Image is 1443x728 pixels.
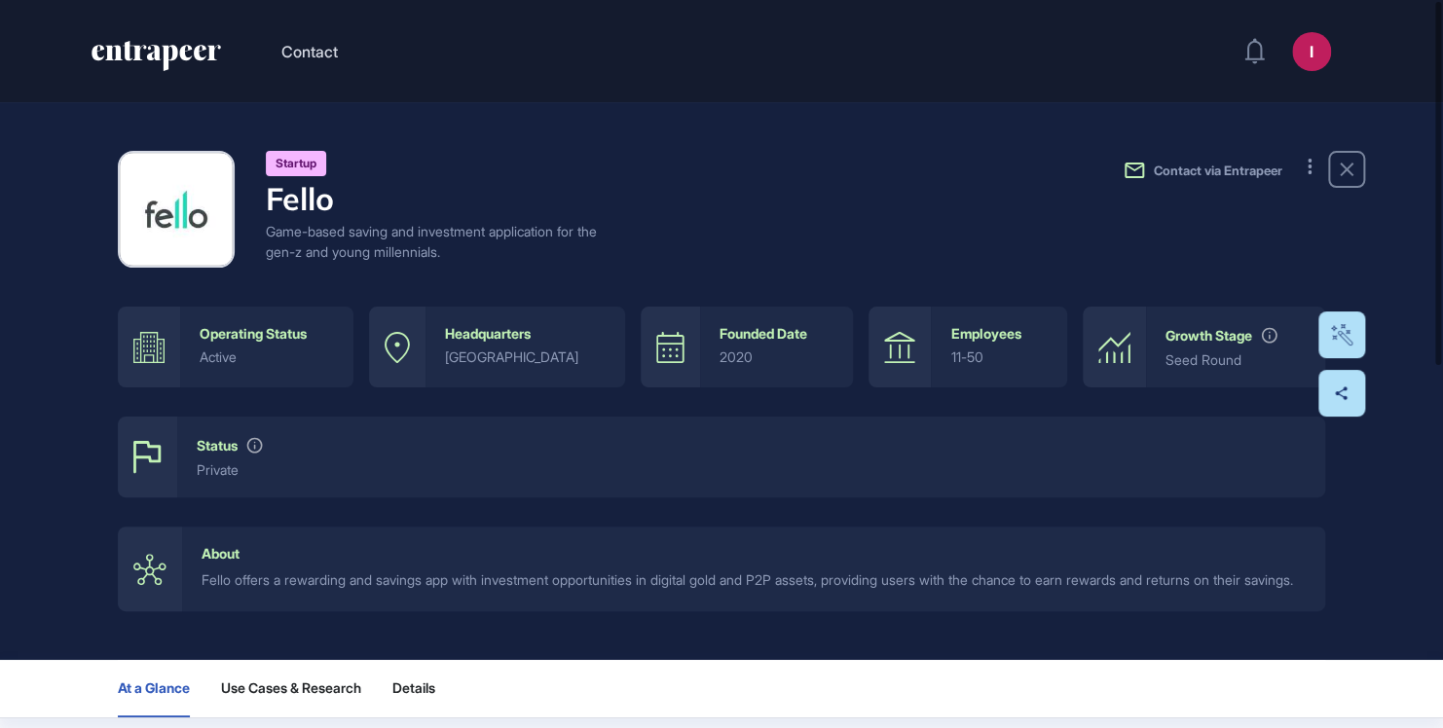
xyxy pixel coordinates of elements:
span: Details [392,680,435,696]
div: private [197,462,1306,478]
div: active [200,349,334,365]
div: Seed Round [1165,352,1306,368]
div: Growth Stage [1165,328,1252,344]
button: Contact [281,39,338,64]
div: [GEOGRAPHIC_DATA] [445,349,606,365]
div: Status [197,438,238,454]
div: 11-50 [950,349,1048,365]
div: Headquarters [445,326,531,342]
button: Details [392,660,451,717]
button: Use Cases & Research [221,660,361,717]
div: Operating Status [200,326,307,342]
div: 2020 [720,349,834,365]
div: Fello offers a rewarding and savings app with investment opportunities in digital gold and P2P as... [202,569,1306,591]
h4: Fello [266,180,597,217]
button: Contact via Entrapeer [1123,159,1282,182]
span: Contact via Entrapeer [1154,163,1282,178]
button: I [1292,32,1331,71]
span: Use Cases & Research [221,680,361,696]
div: Game-based saving and investment application for the gen-z and young millennials. [266,221,597,262]
div: Employees [950,326,1020,342]
img: Fello-logo [121,154,232,265]
div: startup [266,151,326,176]
a: entrapeer-logo [90,41,223,78]
button: At a Glance [118,660,190,717]
span: At a Glance [118,680,190,696]
div: About [202,546,240,562]
div: Founded Date [720,326,807,342]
